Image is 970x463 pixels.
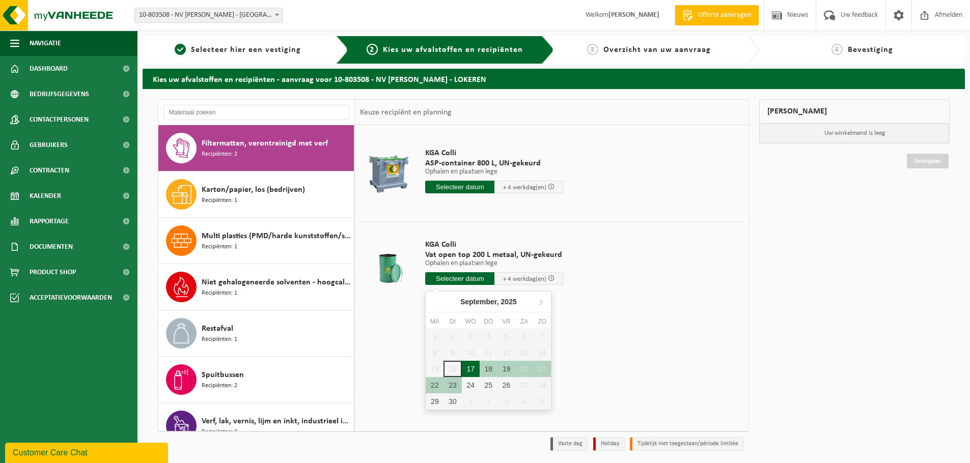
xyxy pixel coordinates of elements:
a: 1Selecteer hier een vestiging [148,44,328,56]
span: Multi plastics (PMD/harde kunststoffen/spanbanden/EPS/folie naturel/folie gemengd) [202,230,351,242]
span: 10-803508 - NV ANDRE DE WITTE - LOKEREN [135,8,282,22]
i: 2025 [501,298,517,305]
span: Dashboard [30,56,68,81]
div: wo [462,316,480,327]
span: Recipiënten: 2 [202,381,237,391]
input: Selecteer datum [425,181,494,193]
span: Kalender [30,183,61,209]
div: ma [426,316,444,327]
div: September, [456,294,521,310]
div: 25 [480,377,497,393]
input: Materiaal zoeken [163,105,349,120]
button: Niet gehalogeneerde solventen - hoogcalorisch in 200lt-vat Recipiënten: 1 [158,264,354,310]
span: Kies uw afvalstoffen en recipiënten [383,46,523,54]
div: 23 [444,377,461,393]
span: Vat open top 200 L metaal, UN-gekeurd [425,250,564,260]
div: 24 [462,377,480,393]
button: Filtermatten, verontreinigd met verf Recipiënten: 2 [158,125,354,171]
span: Bevestiging [848,46,893,54]
div: 29 [426,393,444,410]
h2: Kies uw afvalstoffen en recipiënten - aanvraag voor 10-803508 - NV [PERSON_NAME] - LOKEREN [143,69,965,89]
p: Ophalen en plaatsen lege [425,168,564,176]
li: Holiday [593,437,625,451]
li: Tijdelijk niet toegestaan/période limitée [630,437,744,451]
button: Karton/papier, los (bedrijven) Recipiënten: 1 [158,171,354,218]
p: Ophalen en plaatsen lege [425,260,564,267]
div: vr [497,316,515,327]
span: Selecteer hier een vestiging [191,46,301,54]
span: Spuitbussen [202,369,244,381]
a: Offerte aanvragen [675,5,759,25]
div: [PERSON_NAME] [759,99,950,124]
div: 30 [444,393,461,410]
span: 1 [175,44,186,55]
div: zo [533,316,551,327]
span: Filtermatten, verontreinigd met verf [202,137,328,150]
span: Rapportage [30,209,69,234]
span: ASP-container 800 L, UN-gekeurd [425,158,564,168]
li: Vaste dag [550,437,588,451]
div: 2 [480,393,497,410]
button: Restafval Recipiënten: 1 [158,310,354,357]
span: Restafval [202,323,233,335]
div: Keuze recipiënt en planning [355,100,457,125]
iframe: chat widget [5,441,170,463]
span: KGA Colli [425,148,564,158]
span: Documenten [30,234,73,259]
span: KGA Colli [425,240,564,250]
button: Spuitbussen Recipiënten: 2 [158,357,354,403]
span: Recipiënten: 1 [202,288,237,298]
span: Navigatie [30,31,61,56]
span: Niet gehalogeneerde solventen - hoogcalorisch in 200lt-vat [202,276,351,288]
strong: [PERSON_NAME] [608,11,659,19]
div: za [515,316,533,327]
span: Recipiënten: 2 [202,427,237,437]
div: 19 [497,361,515,377]
div: 22 [426,377,444,393]
span: Acceptatievoorwaarden [30,285,112,310]
span: 3 [587,44,598,55]
span: 4 [832,44,843,55]
span: Karton/papier, los (bedrijven) [202,184,305,196]
span: 10-803508 - NV ANDRE DE WITTE - LOKEREN [134,8,283,23]
div: di [444,316,461,327]
span: Recipiënten: 1 [202,196,237,206]
span: + 4 werkdag(en) [503,184,546,191]
span: Recipiënten: 1 [202,335,237,344]
span: Recipiënten: 2 [202,150,237,159]
button: Verf, lak, vernis, lijm en inkt, industrieel in kleinverpakking Recipiënten: 2 [158,403,354,449]
span: Offerte aanvragen [696,10,754,20]
span: Contracten [30,158,69,183]
span: 2 [367,44,378,55]
div: do [480,316,497,327]
input: Selecteer datum [425,272,494,285]
div: 18 [480,361,497,377]
span: Product Shop [30,259,76,285]
a: Doorgaan [907,154,949,168]
p: Uw winkelmand is leeg [760,124,949,143]
div: 17 [462,361,480,377]
span: Verf, lak, vernis, lijm en inkt, industrieel in kleinverpakking [202,415,351,427]
div: 1 [462,393,480,410]
span: Recipiënten: 1 [202,242,237,252]
div: 26 [497,377,515,393]
span: Contactpersonen [30,107,89,132]
span: Bedrijfsgegevens [30,81,89,107]
span: Overzicht van uw aanvraag [603,46,711,54]
button: Multi plastics (PMD/harde kunststoffen/spanbanden/EPS/folie naturel/folie gemengd) Recipiënten: 1 [158,218,354,264]
div: 3 [497,393,515,410]
span: + 4 werkdag(en) [503,276,546,282]
span: Gebruikers [30,132,68,158]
